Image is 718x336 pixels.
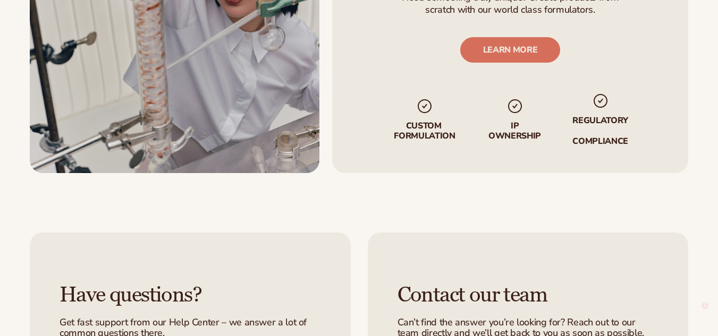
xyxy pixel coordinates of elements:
img: checkmark_svg [416,98,433,115]
h3: Have questions? [60,283,321,307]
img: checkmark_svg [592,92,609,109]
span: 1 [703,300,712,308]
a: LEARN MORE [460,37,561,63]
p: Custom formulation [391,121,458,141]
img: checkmark_svg [506,98,523,115]
p: scratch with our world class formulators. [402,4,619,16]
iframe: Intercom notifications message [505,135,718,307]
h3: Contact our team [398,283,659,307]
iframe: Intercom live chat [681,300,707,325]
p: regulatory compliance [571,116,629,147]
p: IP Ownership [487,121,542,141]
